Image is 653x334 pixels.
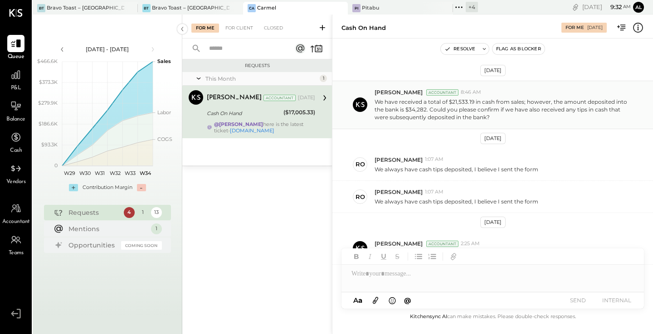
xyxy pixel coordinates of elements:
span: am [623,4,631,10]
span: Vendors [6,178,26,186]
div: [DATE] [582,3,631,11]
div: + [69,184,78,191]
div: Bravo Toast – [GEOGRAPHIC_DATA] [47,5,124,12]
a: P&L [0,66,31,92]
div: Accountant [426,241,458,247]
a: Vendors [0,160,31,186]
div: Carmel [257,5,276,12]
a: Queue [0,35,31,61]
text: COGS [157,136,172,142]
div: Cash On Hand [341,24,386,32]
span: Queue [8,53,24,61]
text: W34 [139,170,151,176]
div: + 4 [466,2,478,12]
a: Cash [0,129,31,155]
div: Accountant [263,95,296,101]
div: ro [356,160,365,169]
text: $466.6K [37,58,58,64]
button: Resolve [441,44,479,54]
button: Ordered List [426,251,438,262]
button: Add URL [448,251,459,262]
div: [DATE] [587,24,603,31]
div: [PERSON_NAME] [207,93,262,102]
div: Cash On Hand [207,109,281,118]
div: copy link [571,2,580,12]
div: BT [142,4,151,12]
div: For Client [221,24,258,33]
span: 9 : 32 [604,3,622,11]
button: Italic [364,251,376,262]
button: Strikethrough [391,251,403,262]
span: [PERSON_NAME] [375,88,423,96]
div: This Month [205,75,317,82]
a: Balance [0,97,31,124]
button: SEND [560,294,596,306]
text: Sales [157,58,171,64]
div: 13 [151,207,162,218]
span: a [358,296,362,305]
div: Requests [68,208,119,217]
text: W32 [109,170,120,176]
a: Accountant [0,200,31,226]
span: Teams [9,249,24,257]
span: @ [404,296,411,305]
div: ro [356,193,365,201]
div: [DATE] [298,94,315,102]
div: - [137,184,146,191]
div: For Me [565,24,584,31]
text: W29 [64,170,75,176]
p: We always have cash tips deposited, I believe I sent the form [375,165,538,173]
div: Accountant [426,89,458,96]
text: W30 [79,170,90,176]
button: Unordered List [413,251,424,262]
div: Requests [187,63,327,69]
a: [DOMAIN_NAME] [230,127,274,134]
text: W33 [125,170,136,176]
div: Coming Soon [121,241,162,250]
div: [DATE] - [DATE] [69,45,146,53]
div: 1 [137,207,148,218]
div: Ca [248,4,256,12]
span: Balance [6,116,25,124]
div: BT [37,4,45,12]
button: @ [401,295,414,306]
div: [DATE] [480,133,506,144]
button: Bold [351,251,362,262]
button: INTERNAL [599,294,635,306]
div: Contribution Margin [83,184,132,191]
text: Labor [157,109,171,116]
button: Aa [351,295,365,305]
div: here is the latest ticket- [214,121,315,134]
span: 1:07 AM [425,189,443,196]
span: [PERSON_NAME] [375,156,423,164]
span: 1:07 AM [425,156,443,163]
strong: @[PERSON_NAME] [214,121,263,127]
div: Pitabu [362,5,379,12]
div: [DATE] [480,217,506,228]
button: Flag as Blocker [492,44,545,54]
div: Opportunities [68,241,117,250]
span: 8:46 AM [461,89,481,96]
text: $279.9K [38,100,58,106]
button: Al [633,2,644,13]
div: Mentions [68,224,146,233]
text: $93.3K [41,141,58,148]
span: Cash [10,147,22,155]
p: We have received a total of $21,533.19 in cash from sales; however, the amount deposited into the... [375,98,632,121]
span: 2:25 AM [461,240,480,247]
span: Accountant [2,218,30,226]
div: Bravo Toast – [GEOGRAPHIC_DATA] [152,5,229,12]
div: ($17,005.33) [283,108,315,117]
div: 1 [320,75,327,82]
div: 4 [124,207,135,218]
text: $186.6K [39,121,58,127]
span: [PERSON_NAME] [375,188,423,196]
span: [PERSON_NAME] [375,240,423,247]
p: We always have cash tips deposited, I believe I sent the form [375,198,538,205]
div: [DATE] [480,65,506,76]
button: Underline [378,251,390,262]
div: Closed [259,24,288,33]
span: P&L [11,84,21,92]
div: Pi [352,4,361,12]
div: 1 [151,223,162,234]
